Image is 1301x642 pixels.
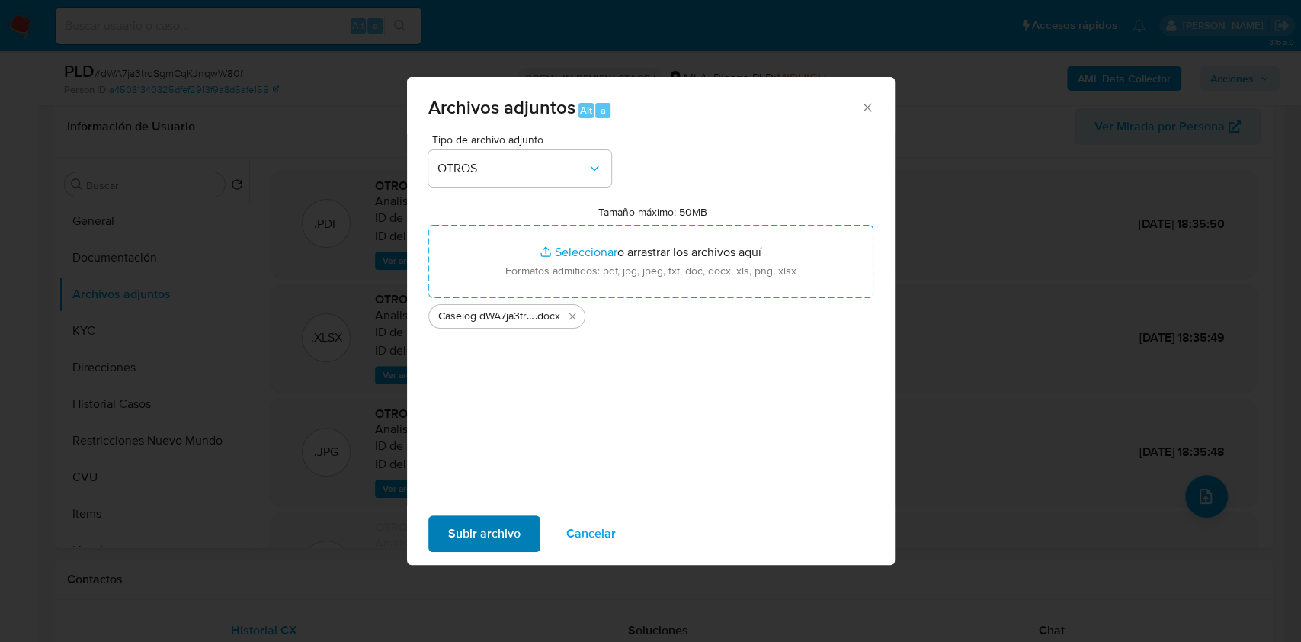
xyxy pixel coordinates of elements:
span: Subir archivo [448,517,521,551]
span: Tipo de archivo adjunto [432,134,615,145]
button: OTROS [428,150,611,187]
ul: Archivos seleccionados [428,298,873,329]
button: Cerrar [860,100,873,114]
button: Cancelar [546,515,636,552]
span: Cancelar [566,517,616,551]
button: Subir archivo [428,515,540,552]
label: Tamaño máximo: 50MB [598,205,707,219]
span: Archivos adjuntos [428,94,575,120]
span: OTROS [437,161,587,176]
span: Caselog dWA7ja3trdSgmCqKJnqwW80f V2 [438,309,535,324]
span: .docx [535,309,560,324]
span: a [601,103,606,117]
button: Eliminar Caselog dWA7ja3trdSgmCqKJnqwW80f V2.docx [563,307,582,326]
span: Alt [580,103,592,117]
